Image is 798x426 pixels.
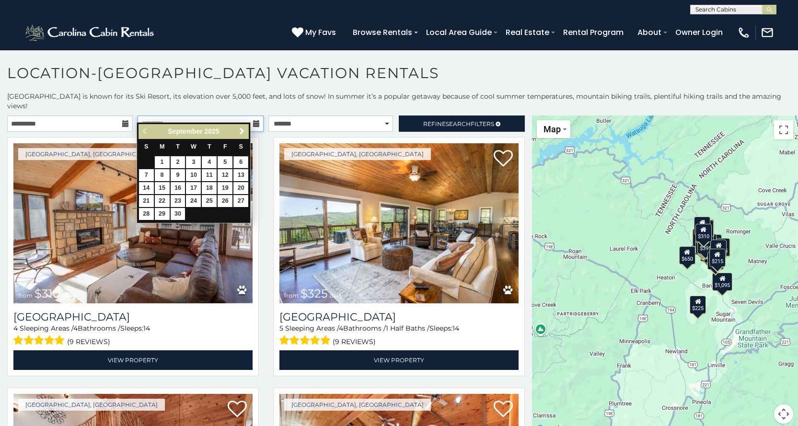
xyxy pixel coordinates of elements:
[386,324,429,333] span: 1 Half Baths /
[333,335,376,348] span: (9 reviews)
[339,324,343,333] span: 4
[284,292,299,299] span: from
[537,120,570,138] button: Change map style
[35,287,60,300] span: $310
[18,399,165,411] a: [GEOGRAPHIC_DATA], [GEOGRAPHIC_DATA]
[695,236,712,254] div: $300
[62,292,76,299] span: daily
[694,237,711,255] div: $395
[208,143,211,150] span: Thursday
[693,228,709,246] div: $425
[330,292,343,299] span: daily
[13,143,253,303] img: Blue Eagle Lodge
[233,169,248,181] a: 13
[143,324,150,333] span: 14
[155,182,170,194] a: 15
[228,400,247,420] a: Add to favorites
[239,143,243,150] span: Saturday
[558,24,628,41] a: Rental Program
[13,350,253,370] a: View Property
[144,143,148,150] span: Sunday
[155,156,170,168] a: 1
[697,235,714,253] div: $395
[279,143,519,303] img: Beech Mountain Vista
[73,324,78,333] span: 4
[202,156,217,168] a: 4
[24,23,157,42] img: White-1-2.png
[305,26,336,38] span: My Favs
[191,143,197,150] span: Wednesday
[709,248,726,266] div: $215
[168,127,202,135] span: September
[13,311,253,323] h3: Blue Eagle Lodge
[160,143,165,150] span: Monday
[171,182,185,194] a: 16
[67,335,110,348] span: (9 reviews)
[238,127,246,135] span: Next
[218,195,232,207] a: 26
[279,324,283,333] span: 5
[279,350,519,370] a: View Property
[348,24,417,41] a: Browse Rentals
[292,26,338,39] a: My Favs
[737,26,751,39] img: phone-regular-white.png
[186,182,201,194] a: 17
[218,156,232,168] a: 5
[13,323,253,348] div: Sleeping Areas / Bathrooms / Sleeps:
[205,127,220,135] span: 2025
[171,208,185,220] a: 30
[679,246,695,265] div: $650
[544,124,561,134] span: Map
[202,195,217,207] a: 25
[139,182,154,194] a: 14
[694,216,711,234] div: $125
[233,156,248,168] a: 6
[494,149,513,169] a: Add to favorites
[171,195,185,207] a: 23
[399,115,524,132] a: RefineSearchFilters
[494,400,513,420] a: Add to favorites
[223,143,227,150] span: Friday
[186,156,201,168] a: 3
[186,195,201,207] a: 24
[279,311,519,323] a: [GEOGRAPHIC_DATA]
[690,296,706,314] div: $225
[233,195,248,207] a: 27
[139,208,154,220] a: 28
[279,143,519,303] a: Beech Mountain Vista from $325 daily
[707,252,724,270] div: $300
[774,120,793,139] button: Toggle fullscreen view
[233,182,248,194] a: 20
[761,26,774,39] img: mail-regular-white.png
[501,24,554,41] a: Real Estate
[171,169,185,181] a: 9
[139,195,154,207] a: 21
[13,143,253,303] a: Blue Eagle Lodge from $310 daily
[171,156,185,168] a: 2
[236,126,248,138] a: Next
[774,404,793,424] button: Map camera controls
[18,148,165,160] a: [GEOGRAPHIC_DATA], [GEOGRAPHIC_DATA]
[301,287,328,300] span: $325
[695,223,712,242] div: $310
[284,399,431,411] a: [GEOGRAPHIC_DATA], [GEOGRAPHIC_DATA]
[446,120,471,127] span: Search
[279,311,519,323] h3: Beech Mountain Vista
[155,169,170,181] a: 8
[218,169,232,181] a: 12
[155,208,170,220] a: 29
[139,169,154,181] a: 7
[13,311,253,323] a: [GEOGRAPHIC_DATA]
[202,182,217,194] a: 18
[202,169,217,181] a: 11
[714,238,730,256] div: $435
[671,24,728,41] a: Owner Login
[176,143,180,150] span: Tuesday
[279,323,519,348] div: Sleeping Areas / Bathrooms / Sleeps:
[421,24,497,41] a: Local Area Guide
[155,195,170,207] a: 22
[218,182,232,194] a: 19
[186,169,201,181] a: 10
[284,148,431,160] a: [GEOGRAPHIC_DATA], [GEOGRAPHIC_DATA]
[13,324,18,333] span: 4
